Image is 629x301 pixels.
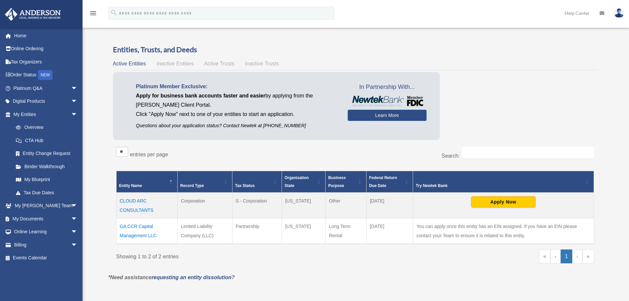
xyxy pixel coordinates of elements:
td: [US_STATE] [282,193,325,218]
span: In Partnership With... [348,82,427,93]
th: Try Newtek Bank : Activate to sort [413,171,594,193]
span: Organization State [285,175,309,188]
p: by applying from the [PERSON_NAME] Client Portal. [136,91,338,110]
span: Tax Status [235,183,255,188]
span: Apply for business bank accounts faster and easier [136,93,265,98]
th: Record Type: Activate to sort [177,171,232,193]
a: My [PERSON_NAME] Teamarrow_drop_down [5,199,87,212]
div: Showing 1 to 2 of 2 entries [116,249,350,261]
th: Entity Name: Activate to invert sorting [116,171,177,193]
td: S - Corporation [232,193,282,218]
a: First [539,249,550,263]
td: CLOUD ARC CONSULTANTS [116,193,177,218]
img: User Pic [614,8,624,18]
a: Home [5,29,87,42]
a: My Blueprint [9,173,84,186]
span: Active Entities [113,61,146,66]
span: arrow_drop_down [71,95,84,108]
label: Search: [441,153,460,159]
td: Limited Liability Company (LLC) [177,218,232,244]
h3: Entities, Trusts, and Deeds [113,45,597,55]
td: [US_STATE] [282,218,325,244]
td: You can apply once this entity has an EIN assigned. If you have an EIN please contact your Team t... [413,218,594,244]
th: Business Purpose: Activate to sort [326,171,367,193]
a: Digital Productsarrow_drop_down [5,95,87,108]
span: Record Type [180,183,204,188]
span: arrow_drop_down [71,199,84,213]
a: Previous [550,249,561,263]
p: Click "Apply Now" next to one of your entities to start an application. [136,110,338,119]
p: Questions about your application status? Contact Newtek at [PHONE_NUMBER] [136,122,338,130]
img: Anderson Advisors Platinum Portal [3,8,63,21]
th: Tax Status: Activate to sort [232,171,282,193]
a: requesting an entity dissolution [152,275,231,280]
a: Online Learningarrow_drop_down [5,225,87,239]
a: Next [572,249,582,263]
td: Other [326,193,367,218]
td: [DATE] [366,193,413,218]
td: Partnership [232,218,282,244]
span: Inactive Trusts [245,61,279,66]
a: Entity Change Request [9,147,84,160]
td: Corporation [177,193,232,218]
a: Platinum Q&Aarrow_drop_down [5,82,87,95]
a: CTA Hub [9,134,84,147]
span: arrow_drop_down [71,238,84,252]
td: GA CCR Capital Management LLC [116,218,177,244]
span: arrow_drop_down [71,225,84,239]
a: Tax Organizers [5,55,87,68]
span: Business Purpose [328,175,346,188]
a: Online Ordering [5,42,87,56]
i: search [110,9,118,16]
a: Last [582,249,594,263]
span: arrow_drop_down [71,82,84,95]
label: entries per page [130,152,168,157]
a: Order StatusNEW [5,68,87,82]
img: NewtekBankLogoSM.png [351,96,423,106]
td: [DATE] [366,218,413,244]
i: menu [89,9,97,17]
div: Try Newtek Bank [416,182,583,190]
span: arrow_drop_down [71,108,84,121]
a: My Documentsarrow_drop_down [5,212,87,225]
a: Tax Due Dates [9,186,84,199]
a: menu [89,12,97,17]
a: Overview [9,121,81,134]
a: 1 [561,249,572,263]
th: Organization State: Activate to sort [282,171,325,193]
a: Learn More [348,110,427,121]
a: Events Calendar [5,251,87,265]
span: Inactive Entities [157,61,193,66]
a: My Entitiesarrow_drop_down [5,108,84,121]
span: Federal Return Due Date [369,175,397,188]
span: Entity Name [119,183,142,188]
button: Apply Now [471,196,536,207]
th: Federal Return Due Date: Activate to sort [366,171,413,193]
a: Billingarrow_drop_down [5,238,87,251]
span: arrow_drop_down [71,212,84,226]
span: Active Trusts [204,61,234,66]
em: *Need assistance ? [108,275,235,280]
td: Long Term Rental [326,218,367,244]
p: Platinum Member Exclusive: [136,82,338,91]
div: NEW [38,70,52,80]
a: Binder Walkthrough [9,160,84,173]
